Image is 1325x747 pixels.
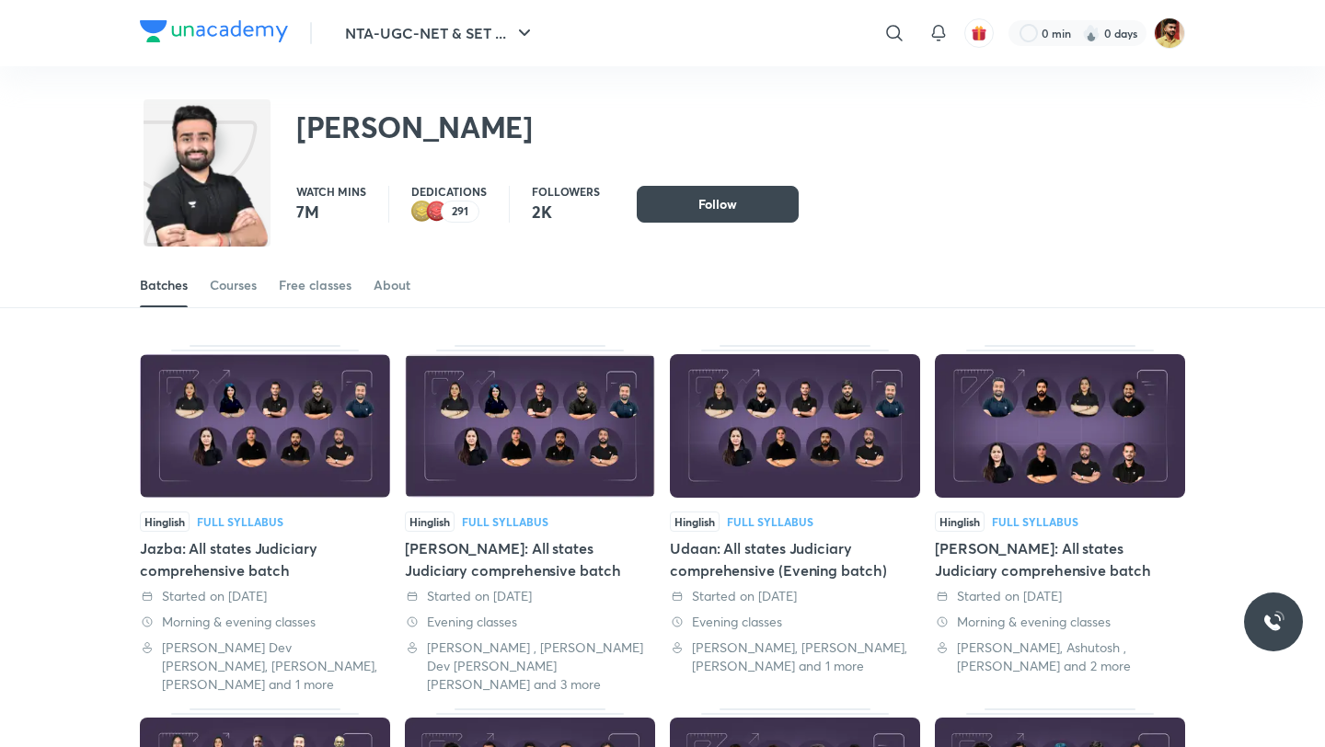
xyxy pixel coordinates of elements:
img: Thumbnail [140,354,390,498]
p: 2K [532,201,600,223]
div: Samridhi: All states Judiciary comprehensive batch [935,345,1185,694]
a: Company Logo [140,20,288,47]
div: Started on 8 Apr 2025 [935,587,1185,605]
img: streak [1082,24,1100,42]
a: Free classes [279,263,351,307]
img: educator badge2 [411,201,433,223]
p: 7M [296,201,366,223]
div: Started on 14 Jun 2025 [670,587,920,605]
div: Ashutosh , Vasu Dev Monga, Apurva Vats and 3 more [405,638,655,694]
button: Follow [637,186,799,223]
div: Evening classes [670,613,920,631]
div: Vasu Dev Monga, Vishal Singh Thakur, Pranjal Singh and 1 more [140,638,390,694]
div: Started on 20 Jun 2025 [405,587,655,605]
div: Started on 15 Jul 2025 [140,587,390,605]
p: Followers [532,186,600,197]
img: ttu [1262,611,1285,633]
span: Follow [698,195,737,213]
img: Company Logo [140,20,288,42]
span: Hinglish [935,511,985,532]
div: [PERSON_NAME]: All states Judiciary comprehensive batch [405,537,655,581]
div: Full Syllabus [462,516,548,527]
img: avatar [971,25,987,41]
img: Thumbnail [670,354,920,498]
div: Jazba: All states Judiciary comprehensive batch [140,537,390,581]
img: Abdul Razik [1154,17,1185,49]
div: Evening classes [405,613,655,631]
div: Morning & evening classes [140,613,390,631]
span: Hinglish [405,511,455,532]
p: 291 [452,205,468,218]
button: avatar [964,18,994,48]
div: Full Syllabus [197,516,283,527]
p: Dedications [411,186,487,197]
div: Udaan: All states Judiciary comprehensive (Evening batch) [670,345,920,694]
div: About [374,276,410,294]
img: educator badge1 [426,201,448,223]
h2: [PERSON_NAME] [296,109,533,145]
div: Full Syllabus [992,516,1078,527]
div: [PERSON_NAME]: All states Judiciary comprehensive batch [935,537,1185,581]
img: Thumbnail [405,354,655,498]
button: NTA-UGC-NET & SET ... [334,15,547,52]
a: Batches [140,263,188,307]
div: Nishchay: All states Judiciary comprehensive batch [405,345,655,694]
div: Free classes [279,276,351,294]
div: Batches [140,276,188,294]
div: Faizan Khan, Apurva Vats, Vishal Singh Thakur and 1 more [670,638,920,675]
div: Faizan Khan, Ashutosh , Apurva Vats and 2 more [935,638,1185,675]
div: Udaan: All states Judiciary comprehensive (Evening batch) [670,537,920,581]
div: Morning & evening classes [935,613,1185,631]
div: Courses [210,276,257,294]
span: Hinglish [670,511,720,532]
p: Watch mins [296,186,366,197]
a: About [374,263,410,307]
div: Full Syllabus [727,516,813,527]
span: Hinglish [140,511,190,532]
div: Jazba: All states Judiciary comprehensive batch [140,345,390,694]
img: class [144,103,271,281]
img: Thumbnail [935,354,1185,498]
a: Courses [210,263,257,307]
